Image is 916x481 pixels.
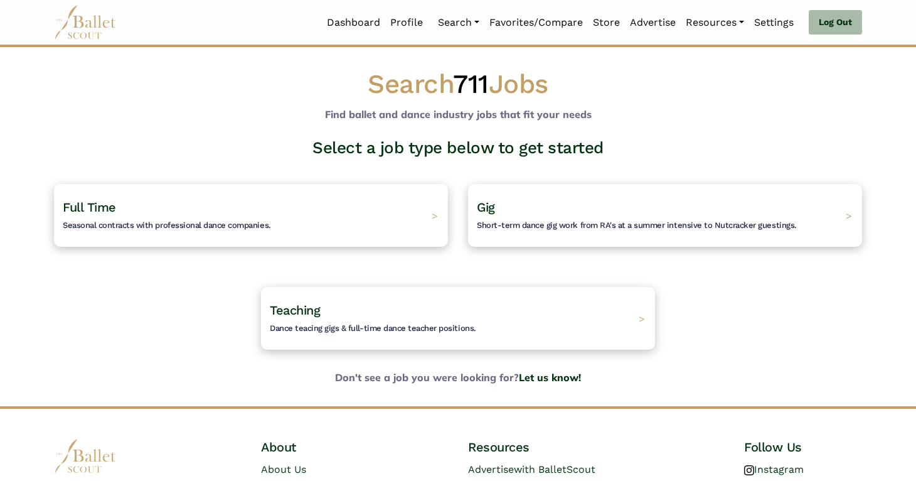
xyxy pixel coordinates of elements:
[846,209,852,222] span: >
[432,209,438,222] span: >
[744,439,862,455] h4: Follow Us
[468,439,655,455] h4: Resources
[44,138,872,159] h3: Select a job type below to get started
[625,9,681,36] a: Advertise
[744,463,804,475] a: Instagram
[63,220,271,230] span: Seasonal contracts with professional dance companies.
[270,323,476,333] span: Dance teacing gigs & full-time dance teacher positions.
[477,200,495,215] span: Gig
[54,439,117,473] img: logo
[261,463,306,475] a: About Us
[639,312,645,325] span: >
[261,287,655,350] a: TeachingDance teacing gigs & full-time dance teacher positions. >
[749,9,799,36] a: Settings
[385,9,428,36] a: Profile
[433,9,484,36] a: Search
[44,370,872,386] b: Don't see a job you were looking for?
[744,465,754,475] img: instagram logo
[54,67,862,102] h1: Search Jobs
[588,9,625,36] a: Store
[519,371,581,384] a: Let us know!
[63,200,116,215] span: Full Time
[514,463,595,475] span: with BalletScout
[54,184,448,247] a: Full TimeSeasonal contracts with professional dance companies. >
[261,439,379,455] h4: About
[468,463,595,475] a: Advertisewith BalletScout
[322,9,385,36] a: Dashboard
[468,184,862,247] a: GigShort-term dance gig work from RA's at a summer intensive to Nutcracker guestings. >
[809,10,862,35] a: Log Out
[453,68,489,99] span: 711
[325,108,592,121] b: Find ballet and dance industry jobs that fit your needs
[681,9,749,36] a: Resources
[270,303,320,318] span: Teaching
[484,9,588,36] a: Favorites/Compare
[477,220,797,230] span: Short-term dance gig work from RA's at a summer intensive to Nutcracker guestings.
